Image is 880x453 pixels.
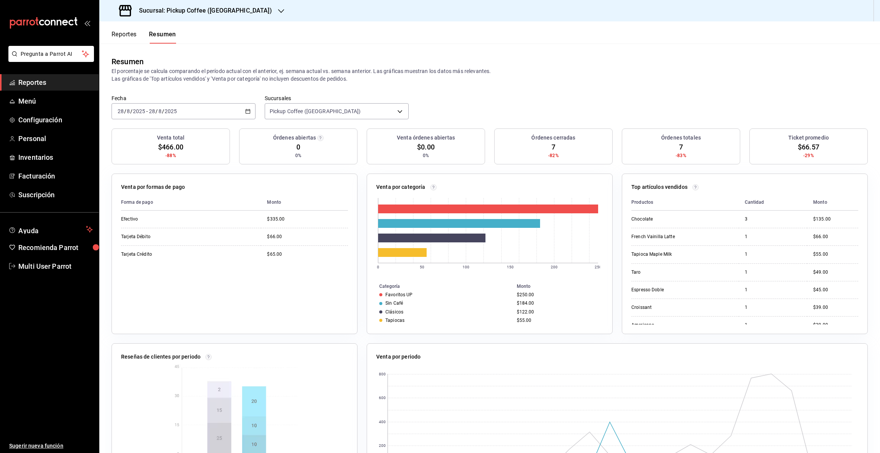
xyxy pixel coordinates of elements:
[155,108,158,114] span: /
[18,190,93,200] span: Suscripción
[376,353,421,361] p: Venta por periodo
[18,261,93,271] span: Multi User Parrot
[273,134,316,142] h3: Órdenes abiertas
[121,251,197,258] div: Tarjeta Crédito
[813,234,858,240] div: $66.00
[18,96,93,106] span: Menú
[631,183,687,191] p: Top artículos vendidos
[112,96,256,101] label: Fecha
[296,142,300,152] span: 0
[676,152,686,159] span: -83%
[463,265,469,269] text: 100
[117,108,124,114] input: --
[377,265,379,269] text: 0
[146,108,148,114] span: -
[514,282,612,291] th: Monto
[631,234,708,240] div: French Vainilla Latte
[18,115,93,125] span: Configuración
[548,152,559,159] span: -82%
[517,318,600,323] div: $55.00
[379,396,386,400] text: 600
[631,216,708,222] div: Chocolate
[788,134,829,142] h3: Ticket promedio
[157,134,184,142] h3: Venta total
[551,265,558,269] text: 200
[121,353,201,361] p: Reseñas de clientes por periodo
[267,216,348,222] div: $335.00
[121,194,261,211] th: Forma de pago
[813,287,858,293] div: $45.00
[745,216,801,222] div: 3
[18,133,93,144] span: Personal
[552,142,555,152] span: 7
[295,152,301,159] span: 0%
[631,304,708,311] div: Croissant
[112,67,868,83] p: El porcentaje se calcula comparando el período actual con el anterior, ej. semana actual vs. sema...
[517,309,600,315] div: $122.00
[679,142,683,152] span: 7
[267,251,348,258] div: $65.00
[18,152,93,162] span: Inventarios
[813,216,858,222] div: $135.00
[417,142,435,152] span: $0.00
[18,77,93,88] span: Reportes
[631,287,708,293] div: Espresso Doble
[385,318,404,323] div: Tapiocas
[133,108,146,114] input: ----
[631,269,708,276] div: Taro
[112,31,137,44] button: Reportes
[745,287,801,293] div: 1
[267,234,348,240] div: $66.00
[517,300,600,306] div: $184.00
[112,31,176,44] div: navigation tabs
[165,152,176,159] span: -88%
[18,171,93,181] span: Facturación
[124,108,126,114] span: /
[265,96,409,101] label: Sucursales
[367,282,514,291] th: Categoría
[126,108,130,114] input: --
[379,444,386,448] text: 200
[379,372,386,377] text: 800
[745,234,801,240] div: 1
[745,304,801,311] div: 1
[813,322,858,328] div: $39.00
[423,152,429,159] span: 0%
[385,309,403,315] div: Clásicos
[517,292,600,297] div: $250.00
[158,108,162,114] input: --
[531,134,575,142] h3: Órdenes cerradas
[385,300,403,306] div: Sin Café
[270,107,361,115] span: Pickup Coffee ([GEOGRAPHIC_DATA])
[813,304,858,311] div: $39.00
[813,269,858,276] div: $49.00
[121,183,185,191] p: Venta por formas de pago
[112,56,144,67] div: Resumen
[631,322,708,328] div: Americano
[745,322,801,328] div: 1
[595,265,602,269] text: 250
[807,194,858,211] th: Monto
[739,194,807,211] th: Cantidad
[158,142,183,152] span: $466.00
[18,225,83,234] span: Ayuda
[385,292,413,297] div: Favoritos UP
[798,142,819,152] span: $66.57
[84,20,90,26] button: open_drawer_menu
[379,420,386,424] text: 400
[261,194,348,211] th: Monto
[420,265,424,269] text: 50
[745,269,801,276] div: 1
[5,55,94,63] a: Pregunta a Parrot AI
[149,108,155,114] input: --
[121,234,197,240] div: Tarjeta Débito
[18,242,93,253] span: Recomienda Parrot
[162,108,164,114] span: /
[21,50,82,58] span: Pregunta a Parrot AI
[397,134,455,142] h3: Venta órdenes abiertas
[631,194,739,211] th: Productos
[631,251,708,258] div: Tapioca Maple Milk
[661,134,701,142] h3: Órdenes totales
[164,108,177,114] input: ----
[9,442,93,450] span: Sugerir nueva función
